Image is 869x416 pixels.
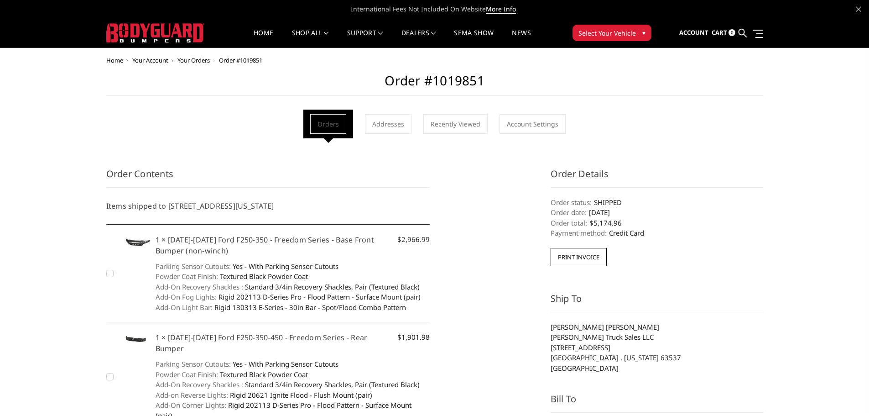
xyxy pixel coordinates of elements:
[551,228,763,238] dd: Credit Card
[156,261,231,272] dt: Parking Sensor Cutouts:
[156,359,430,369] dd: Yes - With Parking Sensor Cutouts
[177,56,210,64] a: Your Orders
[156,261,430,272] dd: Yes - With Parking Sensor Cutouts
[106,200,430,211] h5: Items shipped to [STREET_ADDRESS][US_STATE]
[156,302,213,313] dt: Add-On Light Bar:
[156,390,430,400] dd: Rigid 20621 Ignite Flood - Flush Mount (pair)
[156,390,228,400] dt: Add-on Reverse Lights:
[119,234,151,249] img: 2023-2025 Ford F250-350 - Freedom Series - Base Front Bumper (non-winch)
[512,30,531,47] a: News
[156,302,430,313] dd: Rigid 130313 E-Series - 30in Bar - Spot/Flood Combo Pattern
[156,282,430,292] dd: Standard 3/4in Recovery Shackles, Pair (Textured Black)
[551,248,607,266] button: Print Invoice
[642,28,645,37] span: ▾
[679,28,708,37] span: Account
[551,218,763,228] dd: $5,174.96
[119,332,151,348] img: 2023-2025 Ford F250-350-450 - Freedom Series - Rear Bumper
[712,28,727,37] span: Cart
[292,30,329,47] a: shop all
[551,392,763,413] h3: Bill To
[106,23,204,42] img: BODYGUARD BUMPERS
[347,30,383,47] a: Support
[551,353,763,363] li: [GEOGRAPHIC_DATA] , [US_STATE] 63537
[106,167,430,188] h3: Order Contents
[156,271,218,282] dt: Powder Coat Finish:
[156,400,226,411] dt: Add-On Corner Lights:
[156,379,243,390] dt: Add-On Recovery Shackles :
[551,197,763,208] dd: SHIPPED
[551,292,763,312] h3: Ship To
[551,218,587,228] dt: Order total:
[156,292,430,302] dd: Rigid 202113 D-Series Pro - Flood Pattern - Surface Mount (pair)
[156,234,430,256] h5: 1 × [DATE]-[DATE] Ford F250-350 - Freedom Series - Base Front Bumper (non-winch)
[254,30,273,47] a: Home
[156,332,430,354] h5: 1 × [DATE]-[DATE] Ford F250-350-450 - Freedom Series - Rear Bumper
[679,21,708,45] a: Account
[156,379,430,390] dd: Standard 3/4in Recovery Shackles, Pair (Textured Black)
[156,271,430,282] dd: Textured Black Powder Coat
[132,56,168,64] a: Your Account
[156,369,430,380] dd: Textured Black Powder Coat
[551,332,763,342] li: [PERSON_NAME] Truck Sales LLC
[712,21,735,45] a: Cart 0
[106,56,123,64] a: Home
[156,292,217,302] dt: Add-On Fog Lights:
[551,363,763,374] li: [GEOGRAPHIC_DATA]
[578,28,636,38] span: Select Your Vehicle
[156,359,231,369] dt: Parking Sensor Cutouts:
[365,114,411,134] a: Addresses
[397,234,430,245] span: $2,966.99
[310,114,346,134] a: Orders
[551,207,763,218] dd: [DATE]
[551,167,763,188] h3: Order Details
[486,5,516,14] a: More Info
[156,282,243,292] dt: Add-On Recovery Shackles :
[551,322,763,332] li: [PERSON_NAME] [PERSON_NAME]
[551,228,607,238] dt: Payment method:
[156,369,218,380] dt: Powder Coat Finish:
[572,25,651,41] button: Select Your Vehicle
[729,29,735,36] span: 0
[219,56,262,64] span: Order #1019851
[106,73,763,96] h2: Order #1019851
[401,30,436,47] a: Dealers
[551,342,763,353] li: [STREET_ADDRESS]
[551,207,587,218] dt: Order date:
[500,114,566,134] a: Account Settings
[423,114,488,134] a: Recently Viewed
[454,30,494,47] a: SEMA Show
[551,197,592,208] dt: Order status:
[397,332,430,342] span: $1,901.98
